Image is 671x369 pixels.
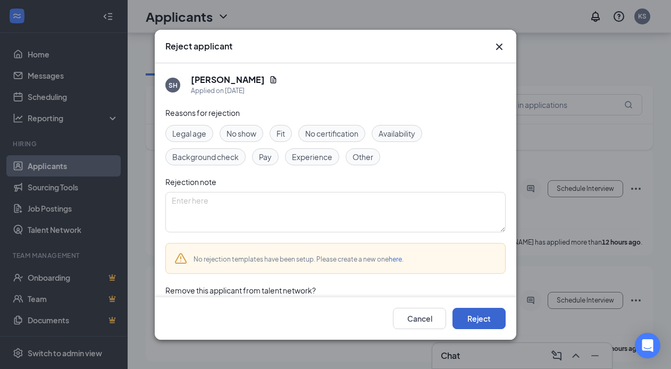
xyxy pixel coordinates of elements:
h5: [PERSON_NAME] [191,74,265,86]
span: No rejection templates have been setup. Please create a new one . [194,255,404,263]
div: Applied on [DATE] [191,86,278,96]
span: Rejection note [165,177,216,187]
span: Availability [379,128,415,139]
span: Reasons for rejection [165,108,240,118]
svg: Warning [174,252,187,265]
span: Background check [172,151,239,163]
button: Close [493,40,506,53]
span: Remove this applicant from talent network? [165,286,316,295]
button: Reject [452,307,506,329]
span: No show [227,128,256,139]
h3: Reject applicant [165,40,232,52]
a: here [389,255,402,263]
div: Open Intercom Messenger [635,333,660,358]
span: Legal age [172,128,206,139]
span: Experience [292,151,332,163]
span: No certification [305,128,358,139]
button: Cancel [393,307,446,329]
span: Pay [259,151,272,163]
svg: Document [269,76,278,84]
span: Other [353,151,373,163]
svg: Cross [493,40,506,53]
div: SH [169,80,178,89]
span: Fit [276,128,285,139]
